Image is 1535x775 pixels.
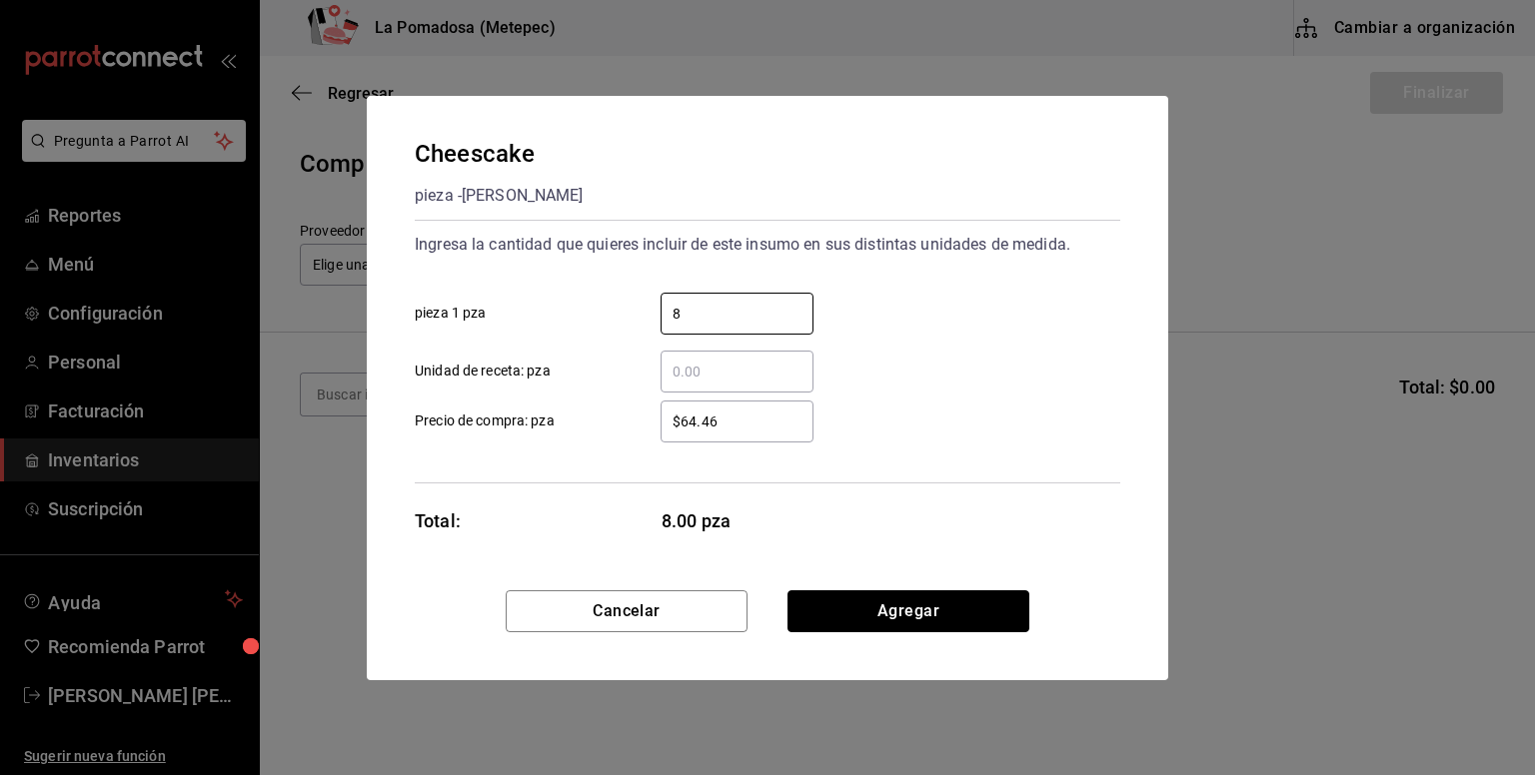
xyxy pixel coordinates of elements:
input: Precio de compra: pza [661,409,813,433]
input: pieza 1 pza [661,302,813,326]
span: pieza 1 pza [415,303,486,324]
span: Precio de compra: pza [415,410,555,431]
div: Cheescake [415,136,584,172]
input: Unidad de receta: pza [661,360,813,384]
button: Agregar [787,590,1029,632]
div: Ingresa la cantidad que quieres incluir de este insumo en sus distintas unidades de medida. [415,229,1120,261]
span: 8.00 pza [662,507,814,534]
div: Total: [415,507,461,534]
span: Unidad de receta: pza [415,361,551,382]
button: Cancelar [506,590,748,632]
div: pieza - [PERSON_NAME] [415,180,584,212]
